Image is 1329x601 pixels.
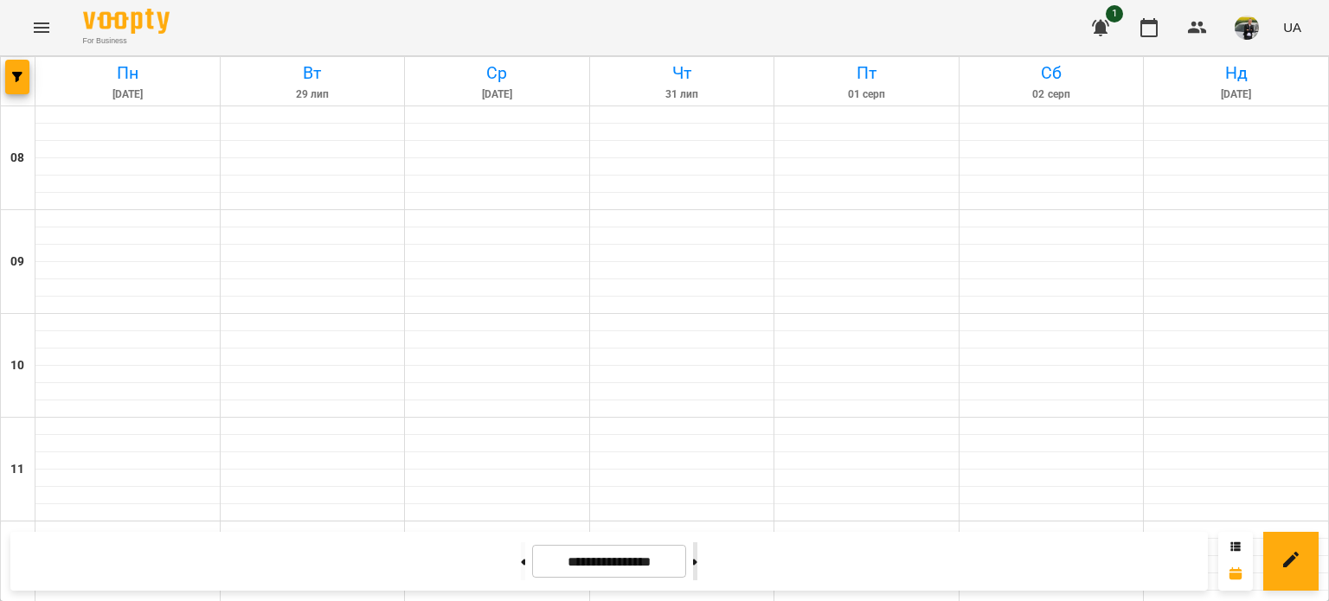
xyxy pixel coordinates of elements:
[777,86,956,103] h6: 01 серп
[593,60,772,86] h6: Чт
[593,86,772,103] h6: 31 лип
[223,60,402,86] h6: Вт
[962,86,1141,103] h6: 02 серп
[223,86,402,103] h6: 29 лип
[10,253,24,272] h6: 09
[21,7,62,48] button: Menu
[83,9,170,34] img: Voopty Logo
[408,60,587,86] h6: Ср
[1283,18,1301,36] span: UA
[10,460,24,479] h6: 11
[38,86,217,103] h6: [DATE]
[1146,60,1326,86] h6: Нд
[38,60,217,86] h6: Пн
[1235,16,1259,40] img: a92d573242819302f0c564e2a9a4b79e.jpg
[1146,86,1326,103] h6: [DATE]
[10,356,24,375] h6: 10
[408,86,587,103] h6: [DATE]
[83,35,170,47] span: For Business
[1106,5,1123,22] span: 1
[962,60,1141,86] h6: Сб
[777,60,956,86] h6: Пт
[10,149,24,168] h6: 08
[1276,11,1308,43] button: UA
